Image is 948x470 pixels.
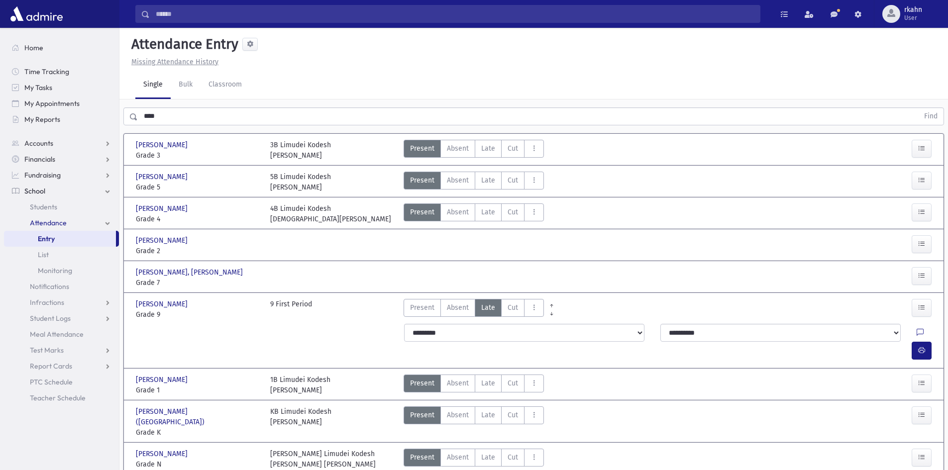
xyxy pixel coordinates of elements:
span: Cut [508,410,518,420]
span: Grade 1 [136,385,260,395]
span: [PERSON_NAME] [136,449,190,459]
span: Home [24,43,43,52]
a: Teacher Schedule [4,390,119,406]
span: [PERSON_NAME] [136,235,190,246]
span: [PERSON_NAME], [PERSON_NAME] [136,267,245,278]
span: Absent [447,378,469,388]
span: Absent [447,143,469,154]
div: 1B Limudei Kodesh [PERSON_NAME] [270,375,330,395]
a: Students [4,199,119,215]
a: List [4,247,119,263]
span: Cut [508,378,518,388]
span: Late [481,175,495,186]
a: Financials [4,151,119,167]
span: Monitoring [38,266,72,275]
div: 3B Limudei Kodesh [PERSON_NAME] [270,140,331,161]
span: Notifications [30,282,69,291]
span: Infractions [30,298,64,307]
div: AttTypes [404,449,544,470]
input: Search [150,5,760,23]
span: Test Marks [30,346,64,355]
img: AdmirePro [8,4,65,24]
a: Time Tracking [4,64,119,80]
span: Student Logs [30,314,71,323]
span: My Appointments [24,99,80,108]
a: PTC Schedule [4,374,119,390]
span: Cut [508,175,518,186]
span: Cut [508,143,518,154]
a: My Reports [4,111,119,127]
div: AttTypes [404,375,544,395]
span: [PERSON_NAME] [136,203,190,214]
button: Find [918,108,944,125]
span: [PERSON_NAME] [136,375,190,385]
span: PTC Schedule [30,377,73,386]
div: AttTypes [404,406,544,438]
span: List [38,250,49,259]
span: My Reports [24,115,60,124]
span: School [24,187,45,195]
span: Financials [24,155,55,164]
span: Grade K [136,427,260,438]
div: AttTypes [404,172,544,192]
div: AttTypes [404,299,544,320]
span: Absent [447,302,469,313]
span: Grade 3 [136,150,260,161]
div: [PERSON_NAME] Limudei Kodesh [PERSON_NAME] [PERSON_NAME] [270,449,376,470]
span: Absent [447,410,469,420]
span: [PERSON_NAME] [136,172,190,182]
a: Classroom [201,71,250,99]
span: User [904,14,922,22]
span: Teacher Schedule [30,393,86,402]
span: Present [410,175,434,186]
a: Bulk [171,71,201,99]
span: Grade 7 [136,278,260,288]
a: My Tasks [4,80,119,95]
span: Accounts [24,139,53,148]
span: Grade N [136,459,260,470]
a: My Appointments [4,95,119,111]
a: Meal Attendance [4,326,119,342]
span: Late [481,378,495,388]
span: Late [481,207,495,217]
span: Students [30,202,57,211]
a: Infractions [4,294,119,310]
h5: Attendance Entry [127,36,238,53]
span: Absent [447,207,469,217]
span: Grade 4 [136,214,260,224]
span: Fundraising [24,171,61,180]
span: Grade 2 [136,246,260,256]
span: rkahn [904,6,922,14]
span: Present [410,207,434,217]
span: Absent [447,452,469,463]
a: Monitoring [4,263,119,279]
span: Present [410,410,434,420]
span: Cut [508,302,518,313]
a: Accounts [4,135,119,151]
span: Absent [447,175,469,186]
div: KB Limudei Kodesh [PERSON_NAME] [270,406,331,438]
div: 5B Limudei Kodesh [PERSON_NAME] [270,172,331,192]
a: Missing Attendance History [127,58,218,66]
span: Grade 9 [136,309,260,320]
div: 9 First Period [270,299,312,320]
div: AttTypes [404,140,544,161]
span: Report Cards [30,362,72,371]
span: Present [410,302,434,313]
span: Late [481,452,495,463]
div: AttTypes [404,203,544,224]
span: Late [481,410,495,420]
a: School [4,183,119,199]
div: 4B Limudei Kodesh [DEMOGRAPHIC_DATA][PERSON_NAME] [270,203,391,224]
span: My Tasks [24,83,52,92]
span: Time Tracking [24,67,69,76]
span: Late [481,302,495,313]
span: [PERSON_NAME] [136,140,190,150]
span: Present [410,452,434,463]
a: Entry [4,231,116,247]
a: Student Logs [4,310,119,326]
a: Attendance [4,215,119,231]
a: Single [135,71,171,99]
span: [PERSON_NAME] [136,299,190,309]
u: Missing Attendance History [131,58,218,66]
